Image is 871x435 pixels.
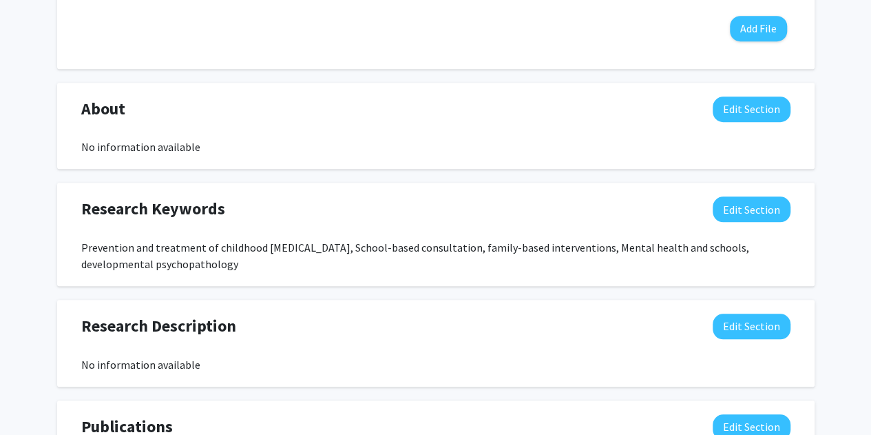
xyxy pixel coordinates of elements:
div: No information available [81,356,790,373]
iframe: Chat [10,373,59,425]
span: Research Description [81,314,236,338]
span: About [81,97,125,121]
button: Edit Research Description [713,314,790,339]
div: Prevention and treatment of childhood [MEDICAL_DATA], School-based consultation, family-based int... [81,239,790,272]
button: Edit About [713,97,790,122]
button: Add File [730,16,787,41]
span: Research Keywords [81,196,225,221]
div: No information available [81,139,790,155]
button: Edit Research Keywords [713,196,790,222]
